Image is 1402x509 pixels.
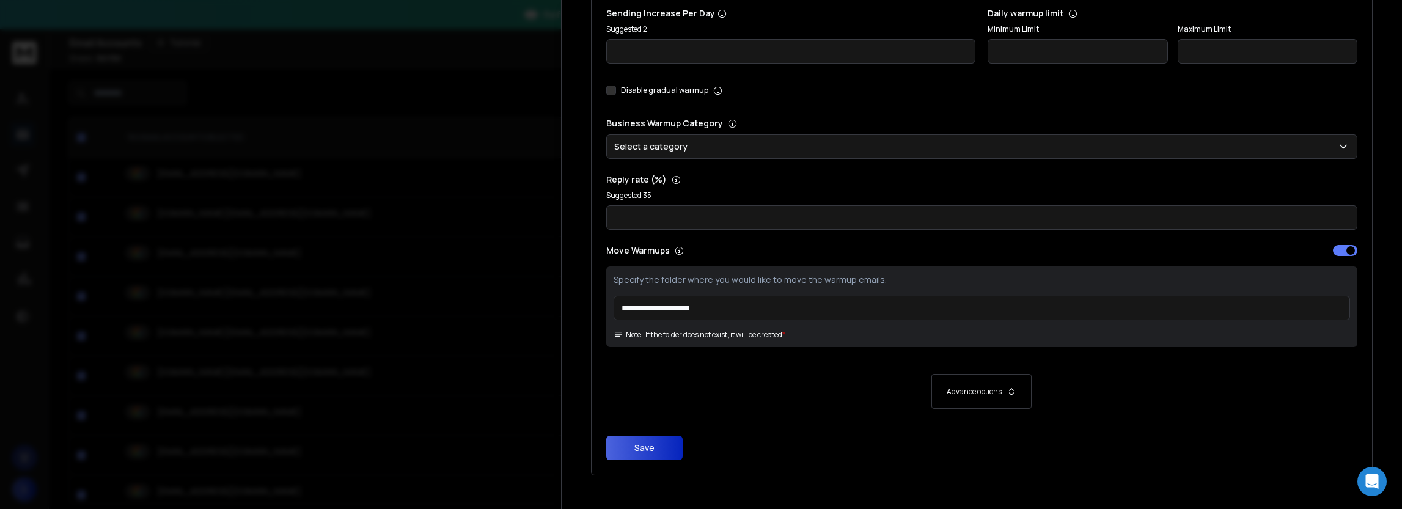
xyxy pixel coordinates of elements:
p: Suggested 35 [606,191,1357,200]
p: Sending Increase Per Day [606,7,976,20]
label: Disable gradual warmup [621,86,708,95]
button: Save [606,436,683,460]
label: Minimum Limit [988,24,1167,34]
p: If the folder does not exist, it will be created [645,330,782,340]
span: Note: [614,330,643,340]
p: Advance options [947,387,1002,397]
p: Move Warmups [606,244,978,257]
p: Daily warmup limit [988,7,1357,20]
button: Advance options [618,374,1345,409]
div: Open Intercom Messenger [1357,467,1387,496]
p: Specify the folder where you would like to move the warmup emails. [614,274,1350,286]
p: Business Warmup Category [606,117,1357,130]
label: Maximum Limit [1178,24,1357,34]
p: Suggested 2 [606,24,976,34]
p: Reply rate (%) [606,174,1357,186]
p: Select a category [614,141,692,153]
